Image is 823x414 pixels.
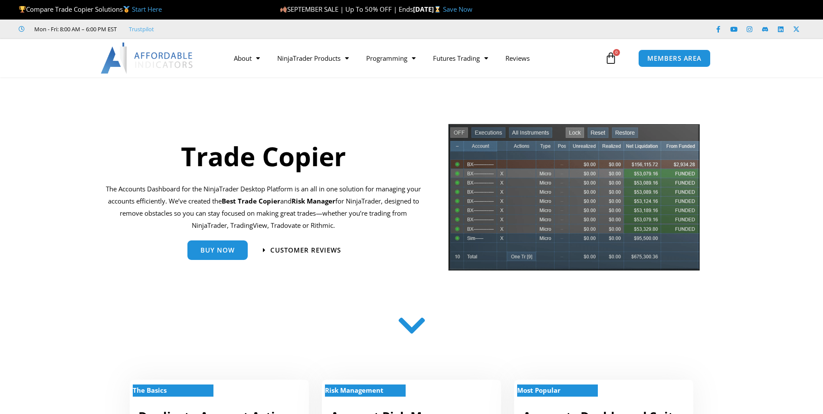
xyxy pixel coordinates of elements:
[123,6,130,13] img: 🥇
[19,6,26,13] img: 🏆
[443,5,472,13] a: Save Now
[325,386,384,394] strong: Risk Management
[647,55,702,62] span: MEMBERS AREA
[19,5,162,13] span: Compare Trade Copier Solutions
[133,386,167,394] strong: The Basics
[592,46,630,71] a: 0
[101,43,194,74] img: LogoAI | Affordable Indicators – NinjaTrader
[447,123,701,278] img: tradecopier | Affordable Indicators – NinjaTrader
[270,247,341,253] span: Customer Reviews
[225,48,269,68] a: About
[187,240,248,260] a: Buy Now
[200,247,235,253] span: Buy Now
[638,49,711,67] a: MEMBERS AREA
[413,5,443,13] strong: [DATE]
[280,6,287,13] img: 🍂
[106,138,421,174] h1: Trade Copier
[292,197,335,205] strong: Risk Manager
[497,48,538,68] a: Reviews
[434,6,441,13] img: ⌛
[424,48,497,68] a: Futures Trading
[613,49,620,56] span: 0
[263,247,341,253] a: Customer Reviews
[357,48,424,68] a: Programming
[225,48,603,68] nav: Menu
[222,197,280,205] b: Best Trade Copier
[132,5,162,13] a: Start Here
[106,183,421,231] p: The Accounts Dashboard for the NinjaTrader Desktop Platform is an all in one solution for managin...
[280,5,413,13] span: SEPTEMBER SALE | Up To 50% OFF | Ends
[32,24,117,34] span: Mon - Fri: 8:00 AM – 6:00 PM EST
[129,24,154,34] a: Trustpilot
[269,48,357,68] a: NinjaTrader Products
[517,386,561,394] strong: Most Popular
